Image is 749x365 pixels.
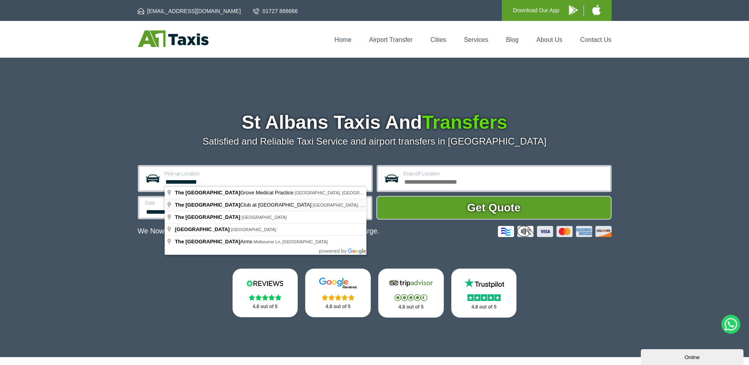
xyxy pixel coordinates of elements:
[537,36,563,43] a: About Us
[175,226,230,232] span: [GEOGRAPHIC_DATA]
[233,269,298,317] a: Reviews.io Stars 4.8 out of 5
[387,277,435,289] img: Tripadvisor
[145,201,247,205] label: Date
[422,112,507,133] span: Transfers
[378,269,444,318] a: Tripadvisor Stars 4.8 out of 5
[175,202,240,208] span: The [GEOGRAPHIC_DATA]
[314,277,362,289] img: Google
[138,136,612,147] p: Satisfied and Reliable Taxi Service and airport transfers in [GEOGRAPHIC_DATA]
[242,215,287,220] span: [GEOGRAPHIC_DATA]
[175,239,253,245] span: Arms
[249,294,282,301] img: Stars
[175,202,313,208] span: Club at [GEOGRAPHIC_DATA]
[253,239,328,244] span: Melbourne Ln, [GEOGRAPHIC_DATA]
[376,196,612,220] button: Get Quote
[641,348,745,365] iframe: chat widget
[394,294,427,301] img: Stars
[467,294,501,301] img: Stars
[313,203,405,207] span: [GEOGRAPHIC_DATA], [GEOGRAPHIC_DATA]
[231,227,276,232] span: [GEOGRAPHIC_DATA]
[506,36,518,43] a: Blog
[592,5,601,15] img: A1 Taxis iPhone App
[138,7,241,15] a: [EMAIL_ADDRESS][DOMAIN_NAME]
[165,171,366,176] label: Pick-up Location
[138,227,379,235] p: We Now Accept Card & Contactless Payment In
[138,30,208,47] img: A1 Taxis St Albans LTD
[253,7,298,15] a: 01727 866666
[241,277,289,289] img: Reviews.io
[460,277,508,289] img: Trustpilot
[175,239,240,245] span: The [GEOGRAPHIC_DATA]
[430,36,446,43] a: Cities
[569,5,578,15] img: A1 Taxis Android App
[464,36,488,43] a: Services
[322,294,355,301] img: Stars
[175,214,240,220] span: The [GEOGRAPHIC_DATA]
[241,302,289,312] p: 4.8 out of 5
[314,302,362,312] p: 4.8 out of 5
[498,226,612,237] img: Credit And Debit Cards
[387,302,435,312] p: 4.8 out of 5
[460,302,508,312] p: 4.8 out of 5
[138,113,612,132] h1: St Albans Taxis And
[369,36,413,43] a: Airport Transfer
[305,269,371,317] a: Google Stars 4.8 out of 5
[580,36,611,43] a: Contact Us
[175,190,240,196] span: The [GEOGRAPHIC_DATA]
[175,190,295,196] span: Grove Medical Practice
[404,171,605,176] label: Drop-off Location
[295,190,387,195] span: [GEOGRAPHIC_DATA], [GEOGRAPHIC_DATA]
[513,6,559,15] p: Download Our App
[334,36,351,43] a: Home
[451,269,517,318] a: Trustpilot Stars 4.8 out of 5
